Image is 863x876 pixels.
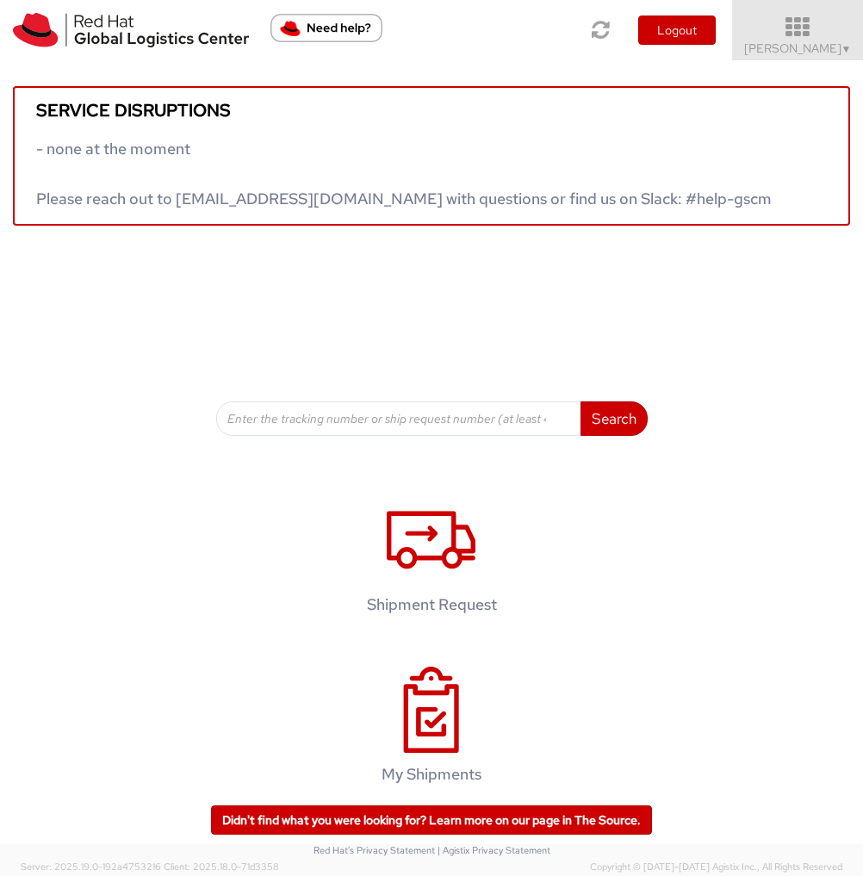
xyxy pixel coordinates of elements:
[13,13,249,47] img: rh-logistics-00dfa346123c4ec078e1.svg
[13,86,850,226] a: Service disruptions - none at the moment Please reach out to [EMAIL_ADDRESS][DOMAIN_NAME] with qu...
[216,401,581,436] input: Enter the tracking number or ship request number (at least 4 chars)
[590,860,842,874] span: Copyright © [DATE]-[DATE] Agistix Inc., All Rights Reserved
[302,479,561,640] a: Shipment Request
[581,401,648,436] button: Search
[841,42,852,56] span: ▼
[270,14,382,42] button: Need help?
[211,805,652,835] a: Didn't find what you were looking for? Learn more on our page in The Source.
[302,649,561,810] a: My Shipments
[320,766,543,783] h4: My Shipments
[320,596,543,613] h4: Shipment Request
[21,860,161,873] span: Server: 2025.19.0-192a4753216
[638,16,716,45] button: Logout
[744,40,852,56] span: [PERSON_NAME]
[36,101,827,120] h5: Service disruptions
[36,139,772,208] span: - none at the moment Please reach out to [EMAIL_ADDRESS][DOMAIN_NAME] with questions or find us o...
[438,844,550,856] a: | Agistix Privacy Statement
[314,844,435,856] a: Red Hat's Privacy Statement
[164,860,279,873] span: Client: 2025.18.0-71d3358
